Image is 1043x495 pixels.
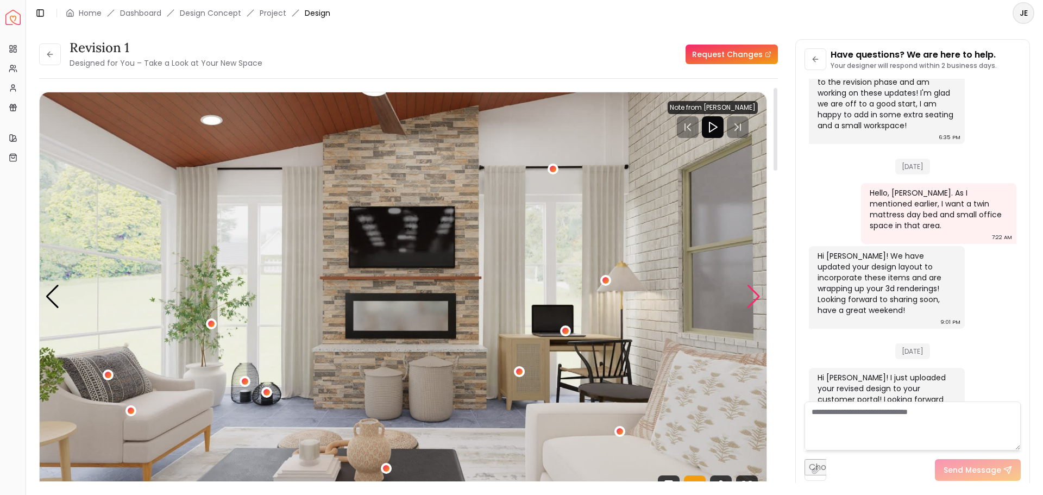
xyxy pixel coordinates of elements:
h3: Revision 1 [70,39,262,57]
a: Project [260,8,286,18]
div: Hi [PERSON_NAME]! [PERSON_NAME] here! I have submitted your project to the revision phase and am ... [818,55,954,131]
div: Next slide [746,285,761,309]
span: [DATE] [895,343,930,359]
div: 7:22 AM [992,232,1012,243]
div: Note from [PERSON_NAME] [668,101,758,114]
svg: Play [706,121,719,134]
div: Hi [PERSON_NAME]! We have updated your design layout to incorporate these items and are wrapping ... [818,250,954,316]
a: Home [79,8,102,18]
small: Designed for You – Take a Look at Your New Space [70,58,262,68]
div: Hello, [PERSON_NAME]. As I mentioned earlier, I want a twin mattress day bed and small office spa... [870,187,1006,231]
nav: breadcrumb [66,8,330,18]
p: Have questions? We are here to help. [831,48,997,61]
span: Design [305,8,330,18]
a: Request Changes [686,45,778,64]
span: JE [1014,3,1033,23]
div: Previous slide [45,285,60,309]
span: [DATE] [895,159,930,174]
div: 6:35 PM [939,132,960,143]
a: Spacejoy [5,10,21,25]
img: Spacejoy Logo [5,10,21,25]
div: 9:01 PM [940,317,960,328]
div: Hi [PERSON_NAME]! I just uploaded your revised design to your customer portal! Looking forward to... [818,372,954,416]
li: Design Concept [180,8,241,18]
a: Dashboard [120,8,161,18]
p: Your designer will respond within 2 business days. [831,61,997,70]
button: JE [1013,2,1034,24]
